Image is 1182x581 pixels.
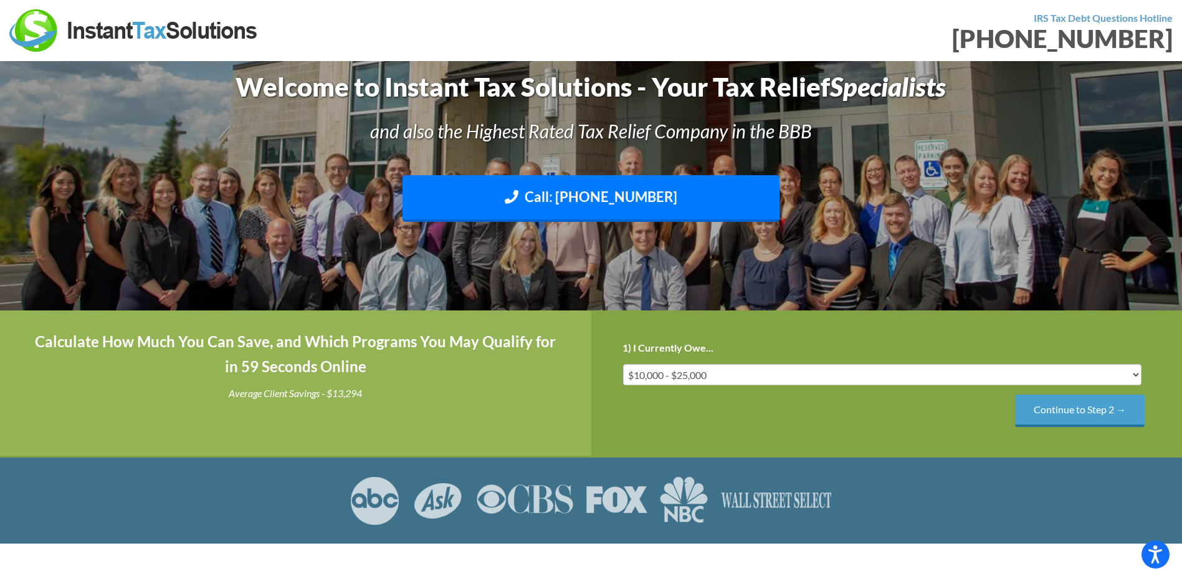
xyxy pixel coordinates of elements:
[9,9,259,52] img: Instant Tax Solutions Logo
[476,476,573,525] img: CBS
[229,387,362,399] i: Average Client Savings - $13,294
[403,175,779,222] a: Call: [PHONE_NUMBER]
[412,476,464,525] img: ASK
[350,476,400,525] img: ABC
[660,476,708,525] img: NBC
[601,26,1173,51] div: [PHONE_NUMBER]
[830,71,946,102] i: Specialists
[586,476,647,525] img: FOX
[31,329,560,380] h4: Calculate How Much You Can Save, and Which Programs You May Qualify for in 59 Seconds Online
[126,118,1056,144] h3: and also the Highest Rated Tax Relief Company in the BBB
[126,69,1056,105] h1: Welcome to Instant Tax Solutions - Your Tax Relief
[1034,12,1173,24] strong: IRS Tax Debt Questions Hotline
[622,342,713,355] label: 1) I Currently Owe...
[1015,395,1145,426] input: Continue to Step 2 →
[9,23,259,35] a: Instant Tax Solutions Logo
[720,476,833,525] img: Wall Street Select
